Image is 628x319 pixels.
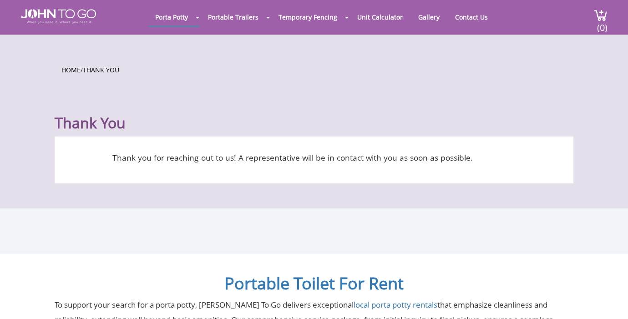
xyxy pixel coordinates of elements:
[448,8,495,26] a: Contact Us
[148,8,195,26] a: Porta Potty
[201,8,265,26] a: Portable Trailers
[61,66,81,74] a: Home
[68,150,517,165] p: Thank you for reaching out to us! A representative will be in contact with you as soon as possible.
[272,8,344,26] a: Temporary Fencing
[61,63,567,75] ul: /
[354,299,437,310] a: local porta potty rentals
[83,66,119,74] a: Thank You
[55,92,573,132] h1: Thank You
[411,8,446,26] a: Gallery
[597,14,608,34] span: (0)
[350,8,410,26] a: Unit Calculator
[594,9,608,21] img: cart a
[224,272,404,294] a: Portable Toilet For Rent
[21,9,96,24] img: JOHN to go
